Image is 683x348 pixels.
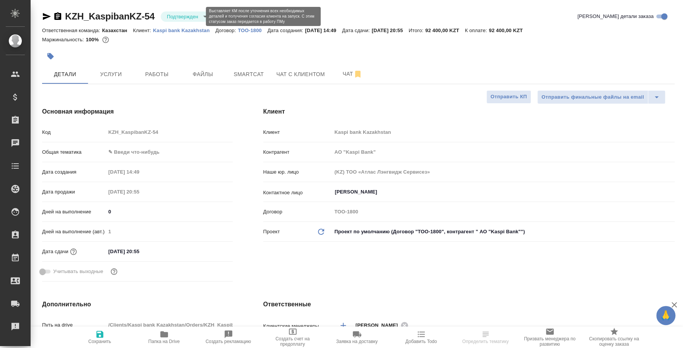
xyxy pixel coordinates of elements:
[109,267,119,276] button: Выбери, если сб и вс нужно считать рабочими днями для выполнения заказа.
[68,247,78,257] button: Если добавить услуги и заполнить их объемом, то дата рассчитается автоматически
[587,336,642,347] span: Скопировать ссылку на оценку заказа
[489,28,529,33] p: 92 400,00 KZT
[153,28,215,33] p: Kaspi bank Kazakhstan
[101,35,111,45] button: 0.00 RUB;
[325,327,389,348] button: Заявка на доставку
[153,27,215,33] a: Kaspi bank Kazakhstan
[405,339,437,344] span: Добавить Todo
[53,12,62,21] button: Скопировать ссылку
[267,28,305,33] p: Дата создания:
[453,327,518,348] button: Определить тематику
[268,11,278,21] button: Доп статусы указывают на важность/срочность заказа
[148,339,180,344] span: Папка на Drive
[263,300,675,309] h4: Ответственные
[238,27,267,33] a: ТОО-1800
[659,307,672,324] span: 🙏
[42,168,106,176] p: Дата создания
[106,186,173,197] input: Пустое поле
[42,300,233,309] h4: Дополнительно
[353,70,362,79] svg: Отписаться
[582,327,646,348] button: Скопировать ссылку на оценку заказа
[42,148,106,156] p: Общая тематика
[425,28,465,33] p: 92 400,00 KZT
[106,319,233,330] input: Пустое поле
[263,107,675,116] h4: Клиент
[42,188,106,196] p: Дата продажи
[42,107,233,116] h4: Основная информация
[165,13,200,20] button: Подтвержден
[47,70,83,79] span: Детали
[205,339,251,344] span: Создать рекламацию
[42,208,106,216] p: Дней на выполнение
[42,248,68,255] p: Дата сдачи
[465,28,489,33] p: К оплате:
[263,189,332,197] p: Контактное лицо
[230,70,267,79] span: Smartcat
[332,166,675,177] input: Пустое поле
[409,28,425,33] p: Итого:
[65,11,155,21] a: KZH_KaspibanKZ-54
[265,336,320,347] span: Создать счет на предоплату
[106,246,173,257] input: ✎ Введи что-нибудь
[372,28,409,33] p: [DATE] 20:55
[522,336,577,347] span: Призвать менеджера по развитию
[86,37,101,42] p: 100%
[106,226,233,237] input: Пустое поле
[161,11,210,22] div: Подтвержден
[263,322,332,330] p: Клиентские менеджеры
[491,93,527,101] span: Отправить КП
[215,28,238,33] p: Договор:
[238,28,267,33] p: ТОО-1800
[106,166,173,177] input: Пустое поле
[261,327,325,348] button: Создать счет на предоплату
[42,28,102,33] p: Ответственная команда:
[88,339,111,344] span: Сохранить
[53,268,103,275] span: Учитывать выходные
[537,90,648,104] button: Отправить финальные файлы на email
[106,206,233,217] input: ✎ Введи что-нибудь
[108,148,223,156] div: ✎ Введи что-нибудь
[334,69,371,79] span: Чат
[355,320,411,330] div: [PERSON_NAME]
[184,70,221,79] span: Файлы
[332,146,675,158] input: Пустое поле
[355,322,403,329] span: [PERSON_NAME]
[132,327,196,348] button: Папка на Drive
[334,316,352,335] button: Добавить менеджера
[220,13,254,20] button: Нормальный
[106,127,233,138] input: Пустое поле
[216,11,263,22] div: Подтвержден
[305,28,342,33] p: [DATE] 14:49
[42,128,106,136] p: Код
[133,28,153,33] p: Клиент:
[263,208,332,216] p: Договор
[93,70,129,79] span: Услуги
[42,12,51,21] button: Скопировать ссылку для ЯМессенджера
[102,28,133,33] p: Казахстан
[462,339,509,344] span: Определить тематику
[263,228,280,236] p: Проект
[537,90,665,104] div: split button
[42,37,86,42] p: Маржинальность:
[332,225,675,238] div: Проект по умолчанию (Договор "ТОО-1800", контрагент " АО "Kaspi Bank"")
[332,206,675,217] input: Пустое поле
[541,93,644,102] span: Отправить финальные файлы на email
[196,327,261,348] button: Создать рекламацию
[389,327,453,348] button: Добавить Todo
[263,168,332,176] p: Наше юр. лицо
[42,321,106,329] p: Путь на drive
[42,228,106,236] p: Дней на выполнение (авт.)
[106,146,233,159] div: ✎ Введи что-нибудь
[332,127,675,138] input: Пустое поле
[670,325,672,326] button: Open
[68,327,132,348] button: Сохранить
[336,339,377,344] span: Заявка на доставку
[577,13,654,20] span: [PERSON_NAME] детали заказа
[486,90,531,104] button: Отправить КП
[263,128,332,136] p: Клиент
[518,327,582,348] button: Призвать менеджера по развитию
[42,48,59,65] button: Добавить тэг
[263,148,332,156] p: Контрагент
[670,191,672,193] button: Open
[342,28,372,33] p: Дата сдачи:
